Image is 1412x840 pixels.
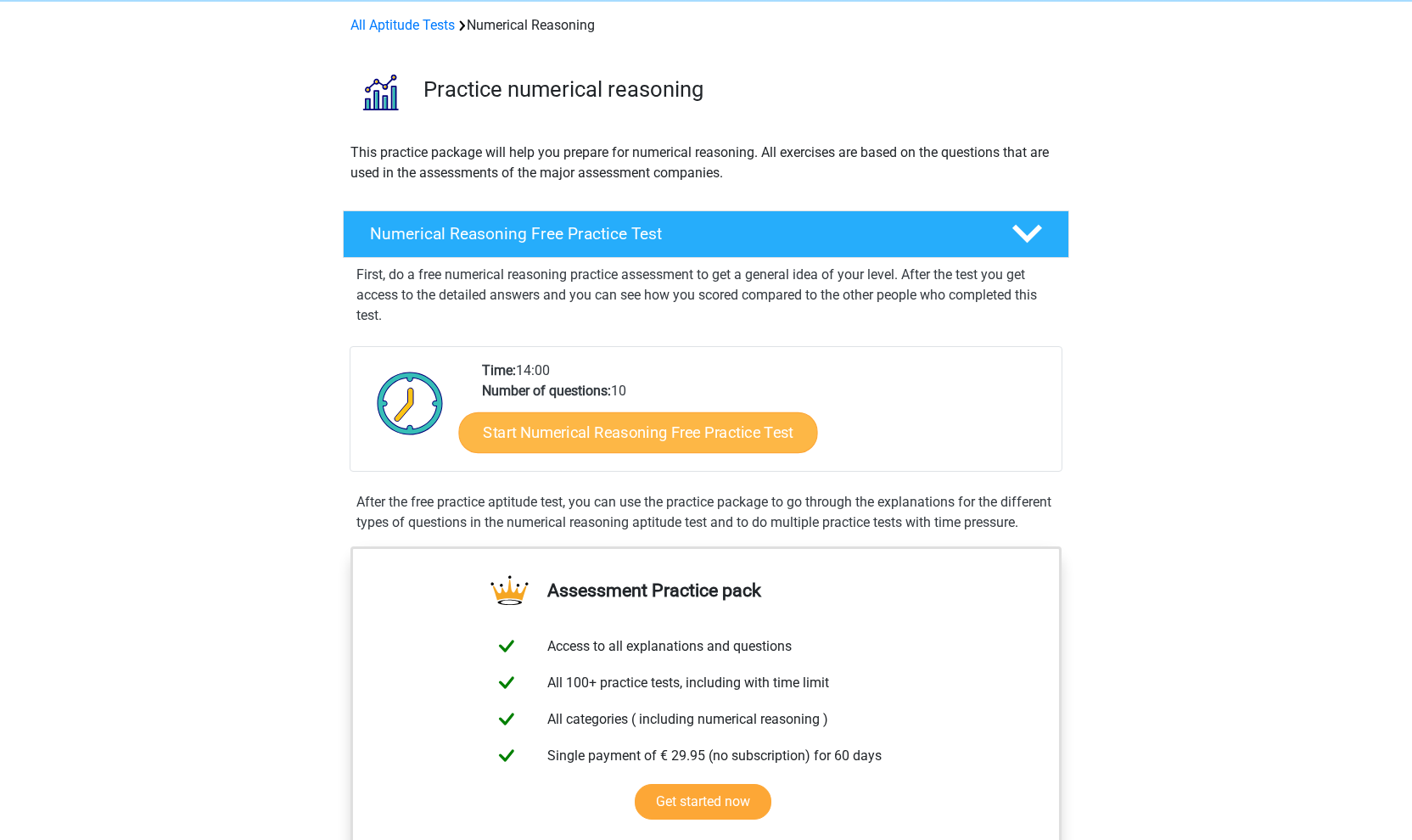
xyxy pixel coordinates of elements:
[482,383,611,399] b: Number of questions:
[459,412,818,452] a: Start Numerical Reasoning Free Practice Test
[635,784,771,820] a: Get started now
[350,492,1062,533] div: After the free practice aptitude test, you can use the practice package to go through the explana...
[482,362,516,378] b: Time:
[370,224,984,244] h4: Numerical Reasoning Free Practice Test
[367,361,453,445] img: Clock
[423,76,1056,103] h3: Practice numerical reasoning
[350,17,455,33] a: All Aptitude Tests
[344,15,1068,36] div: Numerical Reasoning
[344,56,416,128] img: numerical reasoning
[350,143,1062,183] p: This practice package will help you prepare for numerical reasoning. All exercises are based on t...
[336,210,1076,258] a: Numerical Reasoning Free Practice Test
[356,265,1056,326] p: First, do a free numerical reasoning practice assessment to get a general idea of your level. Aft...
[469,361,1061,471] div: 14:00 10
